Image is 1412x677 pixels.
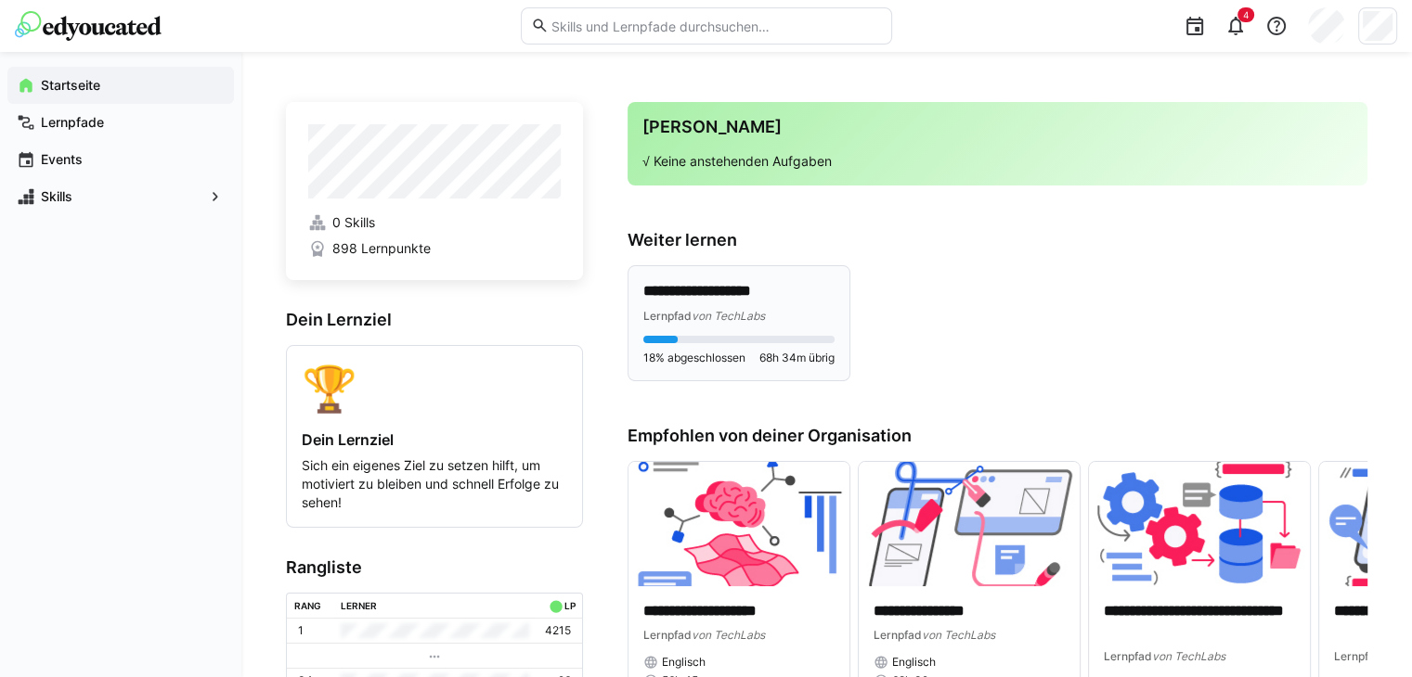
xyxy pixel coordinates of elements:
[692,309,765,323] span: von TechLabs
[874,628,922,642] span: Lernpfad
[286,557,583,578] h3: Rangliste
[642,117,1353,137] h3: [PERSON_NAME]
[302,361,567,415] div: 🏆
[294,600,321,611] div: Rang
[1089,462,1310,586] img: image
[1243,9,1249,20] span: 4
[1152,649,1225,663] span: von TechLabs
[759,351,835,365] span: 68h 34m übrig
[564,600,575,611] div: LP
[302,430,567,449] h4: Dein Lernziel
[332,213,375,232] span: 0 Skills
[1334,649,1382,663] span: Lernpfad
[643,309,692,323] span: Lernpfad
[308,213,561,232] a: 0 Skills
[628,230,1367,250] h3: Weiter lernen
[298,623,304,638] p: 1
[341,600,377,611] div: Lerner
[643,628,692,642] span: Lernpfad
[1104,649,1152,663] span: Lernpfad
[628,426,1367,446] h3: Empfohlen von deiner Organisation
[628,462,849,586] img: image
[662,655,706,670] span: Englisch
[286,310,583,330] h3: Dein Lernziel
[549,18,881,34] input: Skills und Lernpfade durchsuchen…
[302,456,567,512] p: Sich ein eigenes Ziel zu setzen hilft, um motiviert zu bleiben und schnell Erfolge zu sehen!
[642,152,1353,171] p: √ Keine anstehenden Aufgaben
[692,628,765,642] span: von TechLabs
[859,462,1080,586] img: image
[643,351,745,365] span: 18% abgeschlossen
[892,655,936,670] span: Englisch
[922,628,995,642] span: von TechLabs
[332,239,431,258] span: 898 Lernpunkte
[545,623,571,638] p: 4215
